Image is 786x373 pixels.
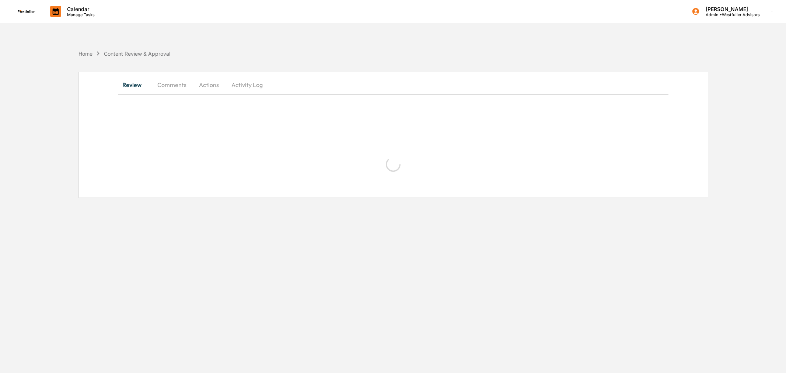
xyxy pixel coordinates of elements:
button: Actions [192,76,226,94]
div: Home [78,50,92,57]
button: Review [118,76,151,94]
p: Admin • Westfuller Advisors [700,12,760,17]
img: logo [18,10,35,13]
button: Comments [151,76,192,94]
button: Activity Log [226,76,269,94]
p: Manage Tasks [61,12,98,17]
div: Content Review & Approval [104,50,170,57]
p: Calendar [61,6,98,12]
p: [PERSON_NAME] [700,6,760,12]
div: secondary tabs example [118,76,668,94]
